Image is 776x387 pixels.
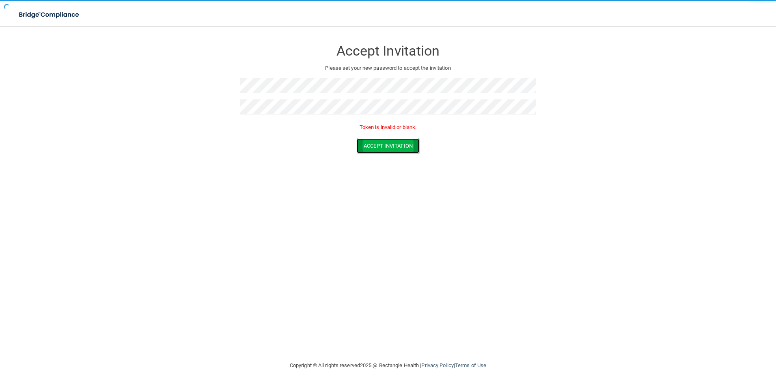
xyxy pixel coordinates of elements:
button: Accept Invitation [357,138,419,153]
h3: Accept Invitation [240,43,536,58]
p: Token is invalid or blank. [240,123,536,132]
div: Copyright © All rights reserved 2025 @ Rectangle Health | | [240,353,536,378]
a: Privacy Policy [421,362,453,368]
img: bridge_compliance_login_screen.278c3ca4.svg [12,6,87,23]
iframe: Drift Widget Chat Controller [636,329,766,362]
p: Please set your new password to accept the invitation [246,63,530,73]
a: Terms of Use [455,362,486,368]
